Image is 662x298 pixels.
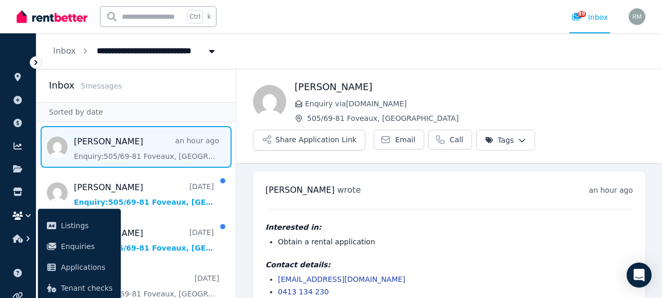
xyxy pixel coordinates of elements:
[485,135,514,145] span: Tags
[74,135,219,162] a: [PERSON_NAME]an hour agoEnquiry:505/69-81 Foveaux, [GEOGRAPHIC_DATA].
[428,130,472,150] a: Call
[74,227,214,253] a: [PERSON_NAME][DATE]Enquiry:505/69-81 Foveaux, [GEOGRAPHIC_DATA].
[42,215,117,236] a: Listings
[17,9,87,24] img: RentBetter
[265,222,633,232] h4: Interested in:
[450,134,463,145] span: Call
[476,130,535,151] button: Tags
[265,259,633,270] h4: Contact details:
[305,98,645,109] span: Enquiry via [DOMAIN_NAME]
[61,261,112,274] span: Applications
[295,80,645,94] h1: [PERSON_NAME]
[589,186,633,194] time: an hour ago
[253,130,365,151] button: Share Application Link
[49,78,74,93] h2: Inbox
[74,181,214,207] a: [PERSON_NAME][DATE]Enquiry:505/69-81 Foveaux, [GEOGRAPHIC_DATA].
[307,113,645,123] span: 505/69-81 Foveaux, [GEOGRAPHIC_DATA]
[627,263,652,288] div: Open Intercom Messenger
[61,282,112,294] span: Tenant checks
[42,236,117,257] a: Enquiries
[61,240,112,253] span: Enquiries
[629,8,645,25] img: Robert Muir
[36,33,234,69] nav: Breadcrumb
[81,82,122,90] span: 5 message s
[42,257,117,278] a: Applications
[53,46,76,56] a: Inbox
[265,185,335,195] span: [PERSON_NAME]
[374,130,424,150] a: Email
[207,13,211,21] span: k
[278,288,329,296] a: 0413 134 230
[571,12,608,22] div: Inbox
[253,85,286,118] img: Jolice
[578,11,586,17] span: 89
[337,185,361,195] span: wrote
[61,219,112,232] span: Listings
[36,102,236,122] div: Sorted by date
[395,134,415,145] span: Email
[278,275,405,283] a: [EMAIL_ADDRESS][DOMAIN_NAME]
[187,10,203,23] span: Ctrl
[278,237,633,247] li: Obtain a rental application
